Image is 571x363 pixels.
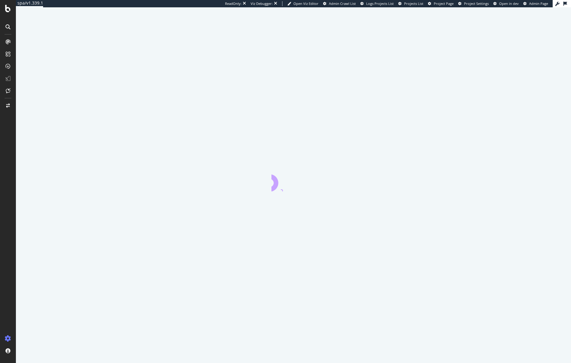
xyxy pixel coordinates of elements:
[434,1,454,6] span: Project Page
[464,1,489,6] span: Project Settings
[523,1,548,6] a: Admin Page
[404,1,423,6] span: Projects List
[493,1,519,6] a: Open in dev
[293,1,319,6] span: Open Viz Editor
[271,169,315,191] div: animation
[323,1,356,6] a: Admin Crawl List
[499,1,519,6] span: Open in dev
[329,1,356,6] span: Admin Crawl List
[398,1,423,6] a: Projects List
[360,1,394,6] a: Logs Projects List
[428,1,454,6] a: Project Page
[458,1,489,6] a: Project Settings
[366,1,394,6] span: Logs Projects List
[529,1,548,6] span: Admin Page
[287,1,319,6] a: Open Viz Editor
[251,1,273,6] div: Viz Debugger:
[225,1,241,6] div: ReadOnly:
